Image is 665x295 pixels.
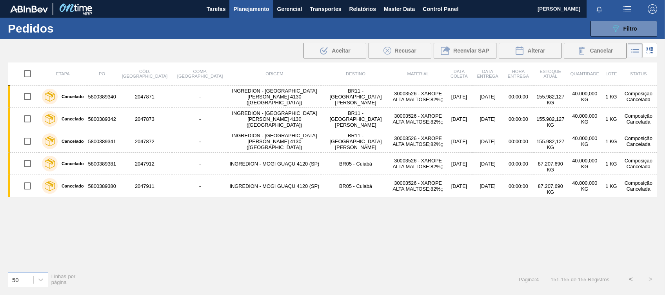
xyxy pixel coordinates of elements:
td: - [172,153,228,175]
a: Cancelado58003893802047911-INGREDION - MOGI GUAÇU 4120 (SP)BR05 - Cuiabá30003526 - XAROPE ALTA MA... [8,175,657,197]
td: Composição Cancelada [620,86,657,108]
td: [DATE] [472,153,503,175]
td: 30003526 - XAROPE ALTA MALTOSE;82%;; [390,175,446,197]
td: 5800389380 [87,175,117,197]
button: Alterar [499,43,561,58]
span: PO [99,71,105,76]
td: 2047872 [117,130,172,153]
span: Status [630,71,647,76]
button: > [641,270,660,289]
td: [DATE] [446,86,472,108]
img: TNhmsLtSVTkK8tSr43FrP2fwEKptu5GPRR3wAAAABJRU5ErkJggg== [10,5,48,13]
span: Lote [605,71,617,76]
td: [DATE] [446,130,472,153]
span: Master Data [384,4,415,14]
td: BR11 - [GEOGRAPHIC_DATA][PERSON_NAME] [321,130,391,153]
td: BR11 - [GEOGRAPHIC_DATA][PERSON_NAME] [321,108,391,130]
td: INGREDION - [GEOGRAPHIC_DATA][PERSON_NAME] 4130 ([GEOGRAPHIC_DATA]) [228,130,321,153]
td: - [172,130,228,153]
td: [DATE] [446,153,472,175]
div: Aceitar [303,43,366,58]
td: INGREDION - [GEOGRAPHIC_DATA][PERSON_NAME] 4130 ([GEOGRAPHIC_DATA]) [228,108,321,130]
td: 2047873 [117,108,172,130]
td: 2047871 [117,86,172,108]
td: INGREDION - MOGI GUAÇU 4120 (SP) [228,153,321,175]
td: 00:00:00 [503,153,534,175]
td: - [172,86,228,108]
span: 155.982,127 KG [536,138,564,150]
td: 00:00:00 [503,175,534,197]
td: BR11 - [GEOGRAPHIC_DATA][PERSON_NAME] [321,86,391,108]
div: Recusar [369,43,431,58]
td: 1 KG [602,130,620,153]
span: Reenviar SAP [453,47,489,54]
span: Aceitar [332,47,350,54]
span: Planejamento [233,4,269,14]
span: Cancelar [590,47,613,54]
span: Quantidade [571,71,599,76]
td: [DATE] [446,108,472,130]
span: Gerencial [277,4,302,14]
td: [DATE] [472,86,503,108]
div: Reenviar SAP [434,43,496,58]
td: Composição Cancelada [620,130,657,153]
td: 40.000,000 KG [567,130,602,153]
div: Visão em Lista [628,43,643,58]
span: Alterar [527,47,545,54]
a: Cancelado58003893812047912-INGREDION - MOGI GUAÇU 4120 (SP)BR05 - Cuiabá30003526 - XAROPE ALTA MA... [8,153,657,175]
td: 2047911 [117,175,172,197]
span: Cód. [GEOGRAPHIC_DATA] [122,69,167,78]
a: Cancelado58003893402047871-INGREDION - [GEOGRAPHIC_DATA][PERSON_NAME] 4130 ([GEOGRAPHIC_DATA])BR1... [8,86,657,108]
span: Material [407,71,429,76]
td: INGREDION - [GEOGRAPHIC_DATA][PERSON_NAME] 4130 ([GEOGRAPHIC_DATA]) [228,86,321,108]
td: 30003526 - XAROPE ALTA MALTOSE;82%;; [390,108,446,130]
label: Cancelado [58,117,84,121]
span: Control Panel [423,4,458,14]
td: 5800389342 [87,108,117,130]
td: BR05 - Cuiabá [321,153,391,175]
button: Notificações [587,4,612,15]
td: 1 KG [602,108,620,130]
div: Visão em Cards [643,43,657,58]
span: Destino [346,71,365,76]
td: 2047912 [117,153,172,175]
button: < [621,270,641,289]
td: INGREDION - MOGI GUAÇU 4120 (SP) [228,175,321,197]
span: Filtro [623,25,637,32]
button: Cancelar [564,43,627,58]
td: 30003526 - XAROPE ALTA MALTOSE;82%;; [390,153,446,175]
span: Hora Entrega [508,69,529,78]
span: 155.982,127 KG [536,94,564,106]
td: Composição Cancelada [620,108,657,130]
span: 155.982,127 KG [536,116,564,128]
h1: Pedidos [8,24,123,33]
td: [DATE] [472,108,503,130]
td: 40.000,000 KG [567,175,602,197]
span: Comp. [GEOGRAPHIC_DATA] [177,69,223,78]
a: Cancelado58003893412047872-INGREDION - [GEOGRAPHIC_DATA][PERSON_NAME] 4130 ([GEOGRAPHIC_DATA])BR1... [8,130,657,153]
div: 50 [12,276,19,283]
td: [DATE] [446,175,472,197]
td: [DATE] [472,130,503,153]
label: Cancelado [58,184,84,188]
span: Origem [265,71,283,76]
label: Cancelado [58,161,84,166]
td: 1 KG [602,175,620,197]
td: 1 KG [602,86,620,108]
span: Linhas por página [51,273,76,285]
span: 87.207,690 KG [538,183,563,195]
td: - [172,175,228,197]
td: 00:00:00 [503,130,534,153]
span: Relatórios [349,4,376,14]
td: 00:00:00 [503,86,534,108]
label: Cancelado [58,94,84,99]
span: Recusar [394,47,416,54]
span: 87.207,690 KG [538,161,563,173]
td: 5800389341 [87,130,117,153]
span: Data coleta [451,69,468,78]
a: Cancelado58003893422047873-INGREDION - [GEOGRAPHIC_DATA][PERSON_NAME] 4130 ([GEOGRAPHIC_DATA])BR1... [8,108,657,130]
td: 5800389340 [87,86,117,108]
